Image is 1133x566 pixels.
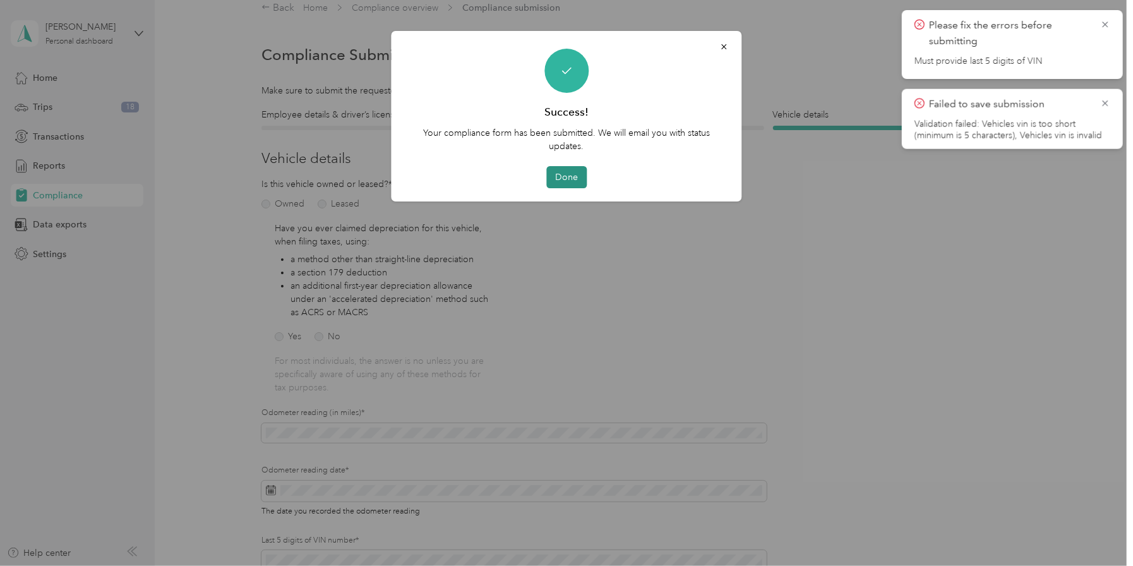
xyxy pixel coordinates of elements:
[929,97,1091,112] p: Failed to save submission
[544,104,589,120] h3: Success!
[914,56,1110,67] span: Must provide last 5 digits of VIN
[929,18,1091,49] p: Please fix the errors before submitting
[1062,495,1133,566] iframe: Everlance-gr Chat Button Frame
[546,166,587,188] button: Done
[914,119,1110,141] li: Validation failed: Vehicles vin is too short (minimum is 5 characters), Vehicles vin is invalid
[409,126,724,153] p: Your compliance form has been submitted. We will email you with status updates.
